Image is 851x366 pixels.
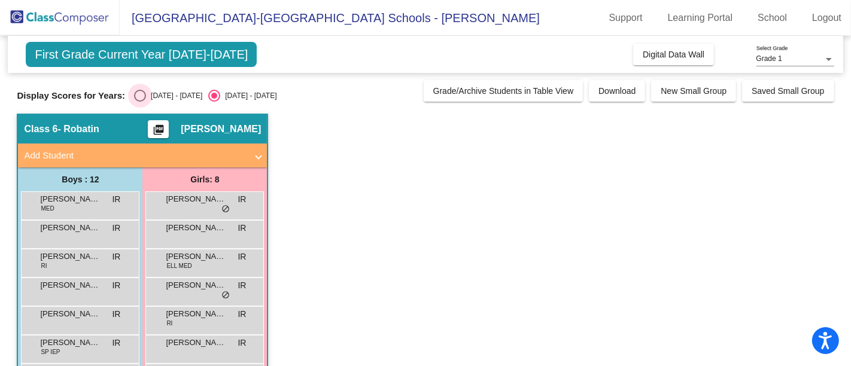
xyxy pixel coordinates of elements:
[112,279,120,292] span: IR
[151,124,166,141] mat-icon: picture_as_pdf
[40,308,100,320] span: [PERSON_NAME]
[589,80,645,102] button: Download
[18,144,267,167] mat-expansion-panel-header: Add Student
[41,347,60,356] span: SP IEP
[24,123,57,135] span: Class 6
[40,337,100,349] span: [PERSON_NAME]
[238,222,246,234] span: IR
[166,261,192,270] span: ELL MED
[220,90,276,101] div: [DATE] - [DATE]
[661,86,727,96] span: New Small Group
[41,204,54,213] span: MED
[166,319,172,328] span: RI
[17,90,125,101] span: Display Scores for Years:
[181,123,261,135] span: [PERSON_NAME]
[433,86,574,96] span: Grade/Archive Students in Table View
[40,193,100,205] span: [PERSON_NAME]
[112,308,120,321] span: IR
[26,42,257,67] span: First Grade Current Year [DATE]-[DATE]
[238,251,246,263] span: IR
[221,291,230,300] span: do_not_disturb_alt
[643,50,704,59] span: Digital Data Wall
[424,80,583,102] button: Grade/Archive Students in Table View
[166,222,226,234] span: [PERSON_NAME]
[41,261,47,270] span: RI
[238,193,246,206] span: IR
[633,44,714,65] button: Digital Data Wall
[40,251,100,263] span: [PERSON_NAME]
[803,8,851,28] a: Logout
[221,205,230,214] span: do_not_disturb_alt
[40,279,100,291] span: [PERSON_NAME]
[600,8,652,28] a: Support
[112,193,120,206] span: IR
[112,251,120,263] span: IR
[148,120,169,138] button: Print Students Details
[166,308,226,320] span: [PERSON_NAME]
[18,167,142,191] div: Boys : 12
[146,90,202,101] div: [DATE] - [DATE]
[658,8,743,28] a: Learning Portal
[238,337,246,349] span: IR
[742,80,834,102] button: Saved Small Group
[112,222,120,234] span: IR
[166,279,226,291] span: [PERSON_NAME]
[752,86,824,96] span: Saved Small Group
[166,193,226,205] span: [PERSON_NAME]
[756,54,782,63] span: Grade 1
[238,308,246,321] span: IR
[120,8,540,28] span: [GEOGRAPHIC_DATA]-[GEOGRAPHIC_DATA] Schools - [PERSON_NAME]
[166,337,226,349] span: [PERSON_NAME]
[166,251,226,263] span: [PERSON_NAME]
[57,123,99,135] span: - Robatin
[748,8,797,28] a: School
[142,167,267,191] div: Girls: 8
[238,279,246,292] span: IR
[112,337,120,349] span: IR
[40,222,100,234] span: [PERSON_NAME]
[598,86,636,96] span: Download
[134,90,276,102] mat-radio-group: Select an option
[651,80,736,102] button: New Small Group
[24,149,247,163] mat-panel-title: Add Student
